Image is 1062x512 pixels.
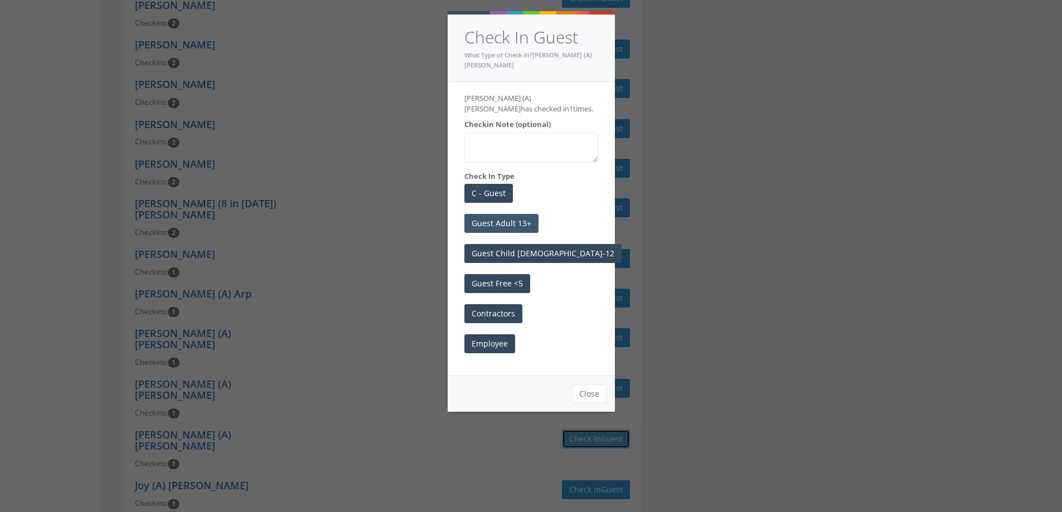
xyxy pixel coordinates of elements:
[464,244,622,263] button: Guest Child [DEMOGRAPHIC_DATA]-12
[464,93,598,114] p: [PERSON_NAME] (A) [PERSON_NAME] has checked in times.
[464,304,522,323] button: Contractors
[464,274,530,293] button: Guest Free <5
[569,104,573,114] span: 1
[464,171,515,182] label: Check In Type
[464,214,539,233] button: Guest Adult 13+
[464,334,515,353] button: Employee
[464,184,513,203] button: C - Guest
[464,51,592,70] small: What Type of Check-In?[PERSON_NAME] (A) [PERSON_NAME]
[572,384,607,403] button: Close
[464,119,551,130] label: Checkin Note (optional)
[464,26,598,50] h4: Check In Guest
